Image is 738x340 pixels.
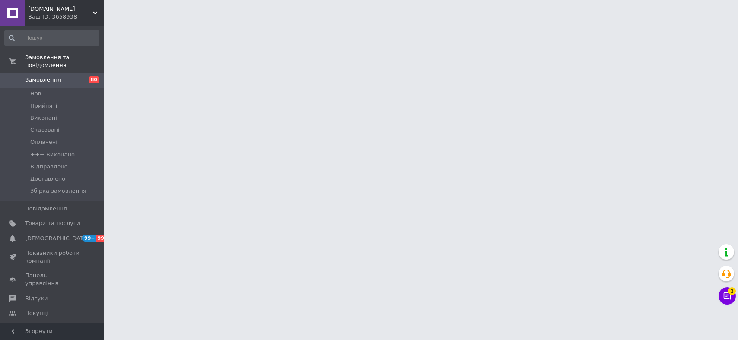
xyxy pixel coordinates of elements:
span: [DEMOGRAPHIC_DATA] [25,235,89,242]
span: 99+ [82,235,96,242]
span: 3 [728,287,736,295]
div: Ваш ID: 3658938 [28,13,104,21]
span: Замовлення [25,76,61,84]
span: Оплачені [30,138,58,146]
span: AUTO-LINE.in.ua [28,5,93,13]
span: 99+ [96,235,111,242]
span: Виконані [30,114,57,122]
button: Чат з покупцем3 [719,287,736,305]
span: Повідомлення [25,205,67,213]
span: Скасовані [30,126,60,134]
span: Збірка замовлення [30,187,86,195]
span: Замовлення та повідомлення [25,54,104,69]
span: Прийняті [30,102,57,110]
span: Товари та послуги [25,219,80,227]
span: Показники роботи компанії [25,249,80,265]
span: Покупці [25,309,48,317]
span: Нові [30,90,43,98]
span: Відгуки [25,295,48,302]
span: +++ Виконано [30,151,75,159]
span: Доставлено [30,175,65,183]
span: 80 [89,76,99,83]
span: Панель управління [25,272,80,287]
span: Відправлено [30,163,68,171]
input: Пошук [4,30,99,46]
